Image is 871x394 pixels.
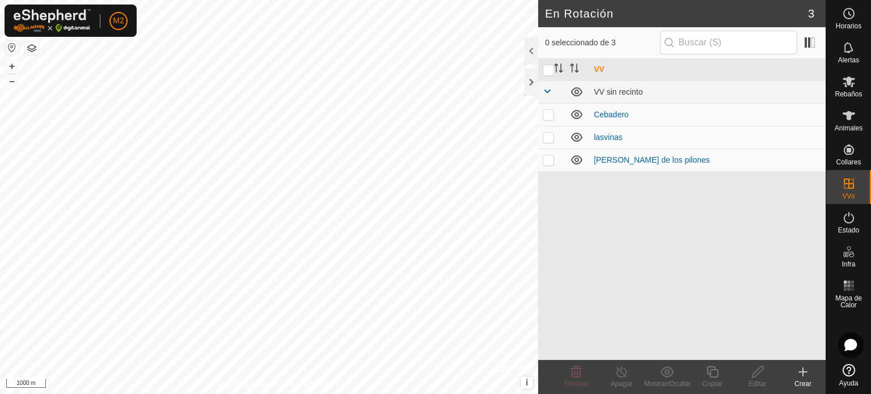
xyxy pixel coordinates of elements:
[836,159,861,166] span: Collares
[690,379,735,389] div: Copiar
[835,125,862,132] span: Animales
[836,23,861,29] span: Horarios
[808,5,814,22] span: 3
[842,193,855,200] span: VVs
[599,379,644,389] div: Apagar
[594,133,623,142] a: lasvinas
[521,376,533,389] button: i
[570,65,579,74] p-sorticon: Activar para ordenar
[838,227,859,234] span: Estado
[5,60,19,73] button: +
[829,295,868,308] span: Mapa de Calor
[564,380,588,388] span: Eliminar
[594,87,821,96] div: VV sin recinto
[835,91,862,98] span: Rebaños
[526,378,528,387] span: i
[839,380,859,387] span: Ayuda
[644,379,690,389] div: Mostrar/Ocultar
[290,379,328,389] a: Contáctenos
[5,41,19,54] button: Restablecer Mapa
[735,379,780,389] div: Editar
[14,9,91,32] img: Logo Gallagher
[660,31,797,54] input: Buscar (S)
[554,65,563,74] p-sorticon: Activar para ordenar
[5,74,19,88] button: –
[113,15,124,27] span: M2
[589,59,826,81] th: VV
[210,379,276,389] a: Política de Privacidad
[594,155,710,164] a: [PERSON_NAME] de los pilones
[826,359,871,391] a: Ayuda
[780,379,826,389] div: Crear
[25,41,39,55] button: Capas del Mapa
[594,110,629,119] a: Cebadero
[838,57,859,63] span: Alertas
[842,261,855,268] span: Infra
[545,7,808,20] h2: En Rotación
[545,37,659,49] span: 0 seleccionado de 3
